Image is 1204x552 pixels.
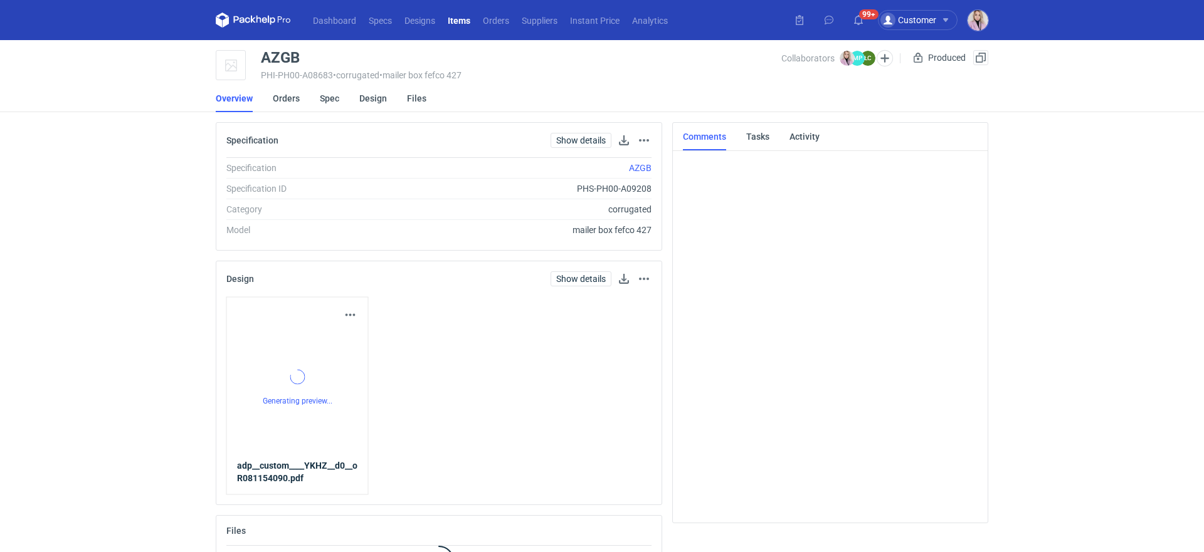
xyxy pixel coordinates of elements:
[616,271,631,286] button: Download design
[216,13,291,28] svg: Packhelp Pro
[616,133,631,148] button: Download specification
[551,133,611,148] a: Show details
[226,135,278,145] h2: Specification
[396,182,652,195] div: PHS-PH00-A09208
[911,50,968,65] div: Produced
[515,13,564,28] a: Suppliers
[968,10,988,31] img: Klaudia Wiśniewska
[878,10,968,30] button: Customer
[398,13,441,28] a: Designs
[237,461,357,483] strong: adp__custom____YKHZ__d0__oR081154090.pdf
[237,459,358,484] a: adp__custom____YKHZ__d0__oR081154090.pdf
[877,50,893,66] button: Edit collaborators
[564,13,626,28] a: Instant Price
[320,85,339,112] a: Spec
[629,163,652,173] a: AZGB
[226,526,246,536] h2: Files
[626,13,674,28] a: Analytics
[261,70,781,80] div: PHI-PH00-A08683
[379,70,462,80] span: • mailer box fefco 427
[973,50,988,65] button: Duplicate Item
[362,13,398,28] a: Specs
[636,133,652,148] button: Actions
[848,10,869,30] button: 99+
[343,308,358,323] button: Actions
[683,123,726,150] a: Comments
[226,162,396,174] div: Specification
[226,203,396,216] div: Category
[226,224,396,236] div: Model
[226,274,254,284] h2: Design
[441,13,477,28] a: Items
[273,85,300,112] a: Orders
[781,53,835,63] span: Collaborators
[880,13,936,28] div: Customer
[407,85,426,112] a: Files
[789,123,820,150] a: Activity
[261,50,300,65] div: AZGB
[226,182,396,195] div: Specification ID
[307,13,362,28] a: Dashboard
[237,328,358,449] div: Generating preview...
[551,271,611,286] a: Show details
[840,51,855,66] img: Klaudia Wiśniewska
[850,51,865,66] figcaption: MP
[477,13,515,28] a: Orders
[333,70,379,80] span: • corrugated
[636,271,652,286] button: Actions
[216,85,253,112] a: Overview
[359,85,387,112] a: Design
[746,123,769,150] a: Tasks
[396,203,652,216] div: corrugated
[860,51,875,66] figcaption: ŁC
[396,224,652,236] div: mailer box fefco 427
